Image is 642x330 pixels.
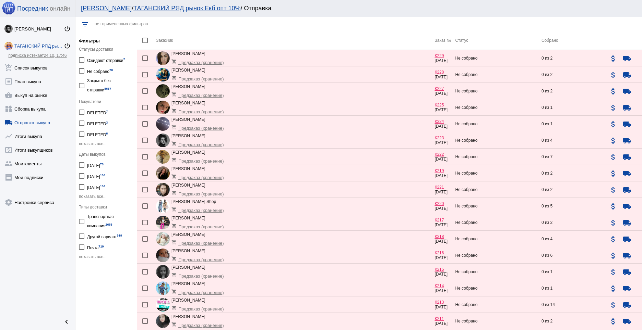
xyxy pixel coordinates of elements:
td: 0 из 1 [542,99,606,116]
span: [DATE] [435,124,448,129]
th: Заказ № [435,31,455,50]
img: V9F921z_J6FZzFnV6-8E76dNhDEPKBFzx1tJsLO0c4VIS9o78yYdcV25ZXyXR9xe8LqXzUkSmxTlu-2ijMwpCFmO.jpg [156,265,170,279]
div: [PERSON_NAME] [171,150,228,164]
small: 8667 [104,87,111,90]
img: JZHDpZCSmIuhLIU3LShDfpJ1WOj4zrIPLN9PfEXfnY1phkbINV83Yp8L4sDrXMlITh_40PhS5mHh87U3VCcoxFIi.jpg [156,117,170,131]
img: 74OUtdn3Hcnd_MM6rCSGiNTQ2gi9u5lItjyvizwbufBtAB3JsKFQaJI-NtzqA5fdnrlJzFEMPlVLeW5ish7Djytj.jpg [156,51,170,65]
div: ТАГАНСКИЙ РЯД рынок Екб опт 10% [14,43,64,49]
td: 0 из 6 [542,247,606,264]
div: [PERSON_NAME] [171,265,228,279]
td: 0 из 2 [542,181,606,198]
img: fDnvDPZ1Q9Zo-lPjCci-b8HG4xdtj624Uc1ltrbDpFRh2w9K7xM69cWmizvKkqnd3j4_Ytwm8YKYbAArKdiGIenS.jpg [156,134,170,147]
img: fDnvDPZ1Q9Zo-lPjCci-b8HG4xdtj624Uc1ltrbDpFRh2w9K7xM69cWmizvKkqnd3j4_Ytwm8YKYbAArKdiGIenS.jpg [4,25,13,33]
mat-icon: attach_money [609,301,617,309]
span: показать все... [79,254,107,259]
a: К211 [435,316,444,321]
mat-icon: attach_money [609,252,617,260]
td: 0 из 4 [542,231,606,247]
td: 0 из 1 [542,280,606,296]
th: Заказчик [156,31,435,50]
div: DELETED [87,107,108,117]
div: [PERSON_NAME] [171,249,228,262]
div: Закрыто без отправки [87,77,134,94]
img: ghMC2WH9XXzSYmgjuqMDIeVNZrUGm3B0Jyf1T6Zc8nQdqcRxdpXUwOINaa78Ufog1akzR-AUJuzsVdZM1NZDmAru.jpg [156,68,170,81]
mat-icon: local_shipping [623,137,631,145]
div: [PERSON_NAME] [171,51,228,65]
th: Статус [455,31,542,50]
a: К221 [435,185,444,190]
td: 0 из 7 [542,149,606,165]
td: Не собрано [455,280,542,296]
mat-icon: settings [4,198,13,206]
div: [PERSON_NAME] [171,216,228,229]
div: [PERSON_NAME] [171,101,228,114]
small: 104 [100,185,105,188]
span: [DATE] [435,140,448,145]
mat-icon: chevron_left [62,318,71,326]
td: Не собрано [455,296,542,313]
span: Посредник [17,5,48,12]
mat-icon: shopping_cart [171,240,178,245]
a: ТАГАНСКИЙ РЯД рынок Екб опт 10% [133,5,241,12]
div: / / Отправка [81,5,630,12]
div: Предзаказ (хранение) [171,89,228,98]
td: 0 из 4 [542,132,606,149]
div: Транспортная компания [87,213,134,230]
div: [PERSON_NAME] [171,68,228,81]
div: Предзаказ (хранение) [171,204,228,213]
mat-icon: receipt [4,173,13,181]
div: [DATE] [87,171,105,180]
div: Предзаказ (хранение) [171,138,228,147]
span: [DATE] [435,173,448,178]
div: [PERSON_NAME] Shop [171,199,228,213]
div: [PERSON_NAME] [171,134,228,147]
div: Предзаказ (хранение) [171,303,228,312]
span: [DATE] [435,255,448,260]
mat-icon: local_shipping [623,186,631,194]
div: Предзаказ (хранение) [171,56,228,65]
a: К214 [435,283,444,288]
a: К218 [435,234,444,239]
td: Не собрано [455,247,542,264]
mat-icon: shopping_cart [171,157,178,163]
a: К220 [435,201,444,206]
a: К228 [435,70,444,75]
mat-icon: shopping_cart [171,256,178,261]
td: 0 из 1 [542,116,606,132]
small: 78 [109,68,113,72]
td: Не собрано [455,149,542,165]
div: [PERSON_NAME] [14,26,64,31]
td: 0 из 2 [542,50,606,66]
img: 7J8cB6P_AvqApegQCweuBhGV-eIBAaGpKhUKGI1q1bhPVd5KSSk0u6Q_pq-KBBJHRDik1W3_.jpg [156,150,170,164]
mat-icon: attach_money [609,219,617,227]
div: Не собрано [87,66,113,75]
mat-icon: shopping_cart [171,190,178,195]
a: подписка истекает24.10, 17:46 [8,53,67,58]
a: К225 [435,103,444,107]
mat-icon: shopping_cart [171,322,178,327]
small: 919 [117,234,122,237]
mat-icon: attach_money [609,153,617,161]
span: показать все... [79,194,107,199]
div: [PERSON_NAME] [171,314,228,328]
img: qRVrhm_G666bjifwX0aB-ytI-7ACvUQgBMomDH6KR9EI1hDHxAC4Xxzkuh5vxrlKT0jBoL9l4h0kAio2K2lj75AJ.jpg [156,101,170,114]
span: [DATE] [435,223,448,227]
div: Статусы доставки [79,47,134,52]
mat-icon: add_shopping_cart [4,64,13,72]
td: Не собрано [455,165,542,181]
div: [DATE] [87,182,105,191]
small: 104 [100,174,105,177]
mat-icon: widgets [4,105,13,113]
mat-icon: local_shipping [623,219,631,227]
a: К215 [435,267,444,272]
div: Типы доставки [79,205,134,210]
img: SWuCLAlbmjJrZQPao-TS008gohkxwBKbEceT-6TqyxGwpvwgb2Se6PM_G_MogA3zzqlPupA2pPBbhdKVwgW32OlW.jpg [156,281,170,295]
mat-icon: attach_money [609,235,617,243]
div: Предзаказ (хранение) [171,171,228,180]
mat-icon: shopping_cart [171,272,178,278]
td: 0 из 2 [542,313,606,329]
div: [PERSON_NAME] [171,117,228,131]
mat-icon: attach_money [609,54,617,63]
span: [DATE] [435,288,448,293]
mat-icon: group [4,160,13,168]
